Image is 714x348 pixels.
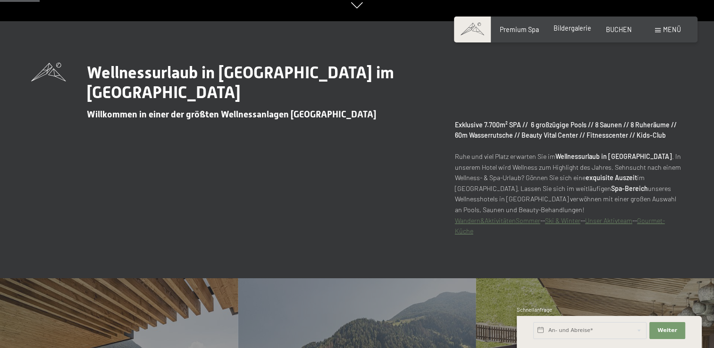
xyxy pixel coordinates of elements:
[657,327,677,334] span: Weiter
[585,216,632,224] a: Unser Aktivteam
[663,25,681,33] span: Menü
[87,63,394,102] span: Wellnessurlaub in [GEOGRAPHIC_DATA] im [GEOGRAPHIC_DATA]
[554,24,591,32] a: Bildergalerie
[555,152,672,160] strong: Wellnessurlaub in [GEOGRAPHIC_DATA]
[606,25,632,33] a: BUCHEN
[649,322,685,339] button: Weiter
[611,184,648,192] strong: Spa-Bereich
[517,307,552,313] span: Schnellanfrage
[455,121,677,140] strong: Exklusive 7.700m² SPA // 6 großzügige Pools // 8 Saunen // 8 Ruheräume // 60m Wasserrutsche // Be...
[500,25,539,33] a: Premium Spa
[586,174,637,182] strong: exquisite Auszeit
[545,216,580,224] a: Ski & Winter
[87,109,376,120] span: Willkommen in einer der größten Wellnessanlagen [GEOGRAPHIC_DATA]
[455,120,683,237] p: Ruhe und viel Platz erwarten Sie im . In unserem Hotel wird Wellness zum Highlight des Jahres. Se...
[455,216,540,224] a: Wandern&AktivitätenSommer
